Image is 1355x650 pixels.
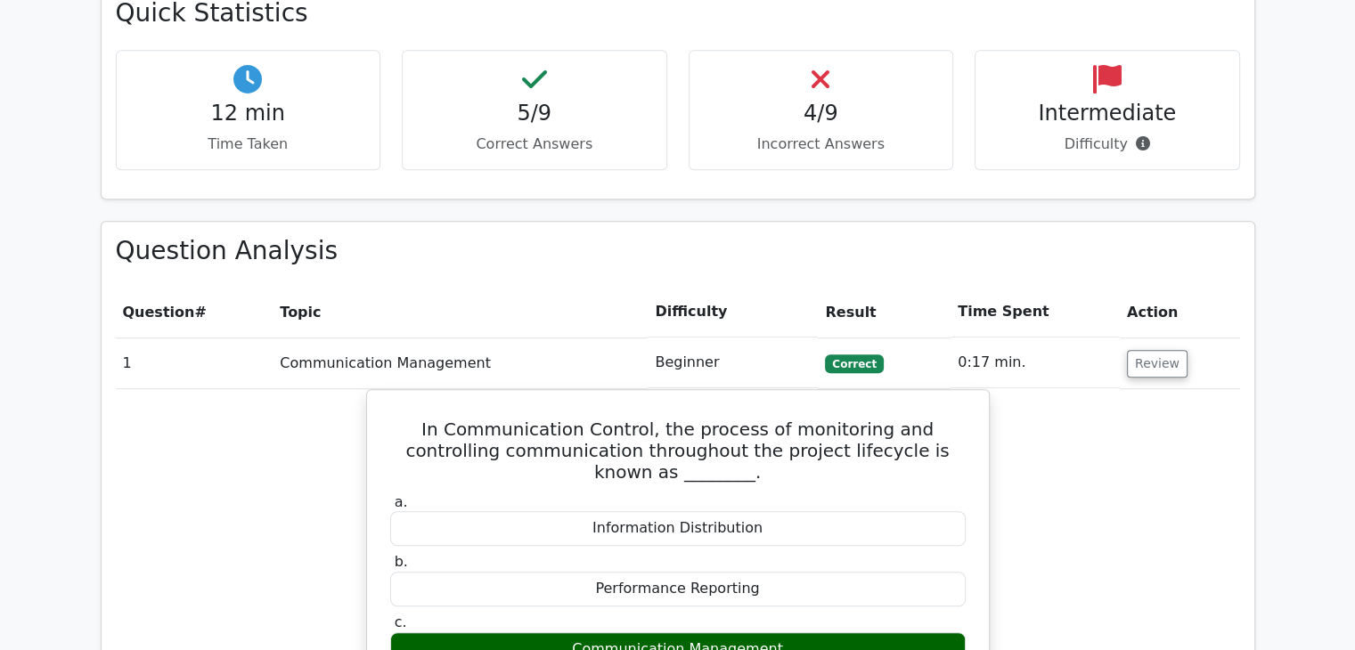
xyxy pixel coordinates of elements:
[951,337,1120,388] td: 0:17 min.
[395,493,408,510] span: a.
[417,134,652,155] p: Correct Answers
[825,354,883,372] span: Correct
[116,337,273,388] td: 1
[131,101,366,126] h4: 12 min
[951,287,1120,337] th: Time Spent
[818,287,951,337] th: Result
[704,134,939,155] p: Incorrect Answers
[273,287,648,337] th: Topic
[1127,350,1188,378] button: Review
[116,236,1240,266] h3: Question Analysis
[417,101,652,126] h4: 5/9
[390,572,966,606] div: Performance Reporting
[990,101,1225,126] h4: Intermediate
[1120,287,1240,337] th: Action
[390,511,966,546] div: Information Distribution
[273,337,648,388] td: Communication Management
[388,418,967,483] h5: In Communication Control, the process of monitoring and controlling communication throughout the ...
[395,553,408,570] span: b.
[395,613,407,630] span: c.
[648,337,818,388] td: Beginner
[116,287,273,337] th: #
[131,134,366,155] p: Time Taken
[648,287,818,337] th: Difficulty
[704,101,939,126] h4: 4/9
[990,134,1225,155] p: Difficulty
[123,304,195,321] span: Question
